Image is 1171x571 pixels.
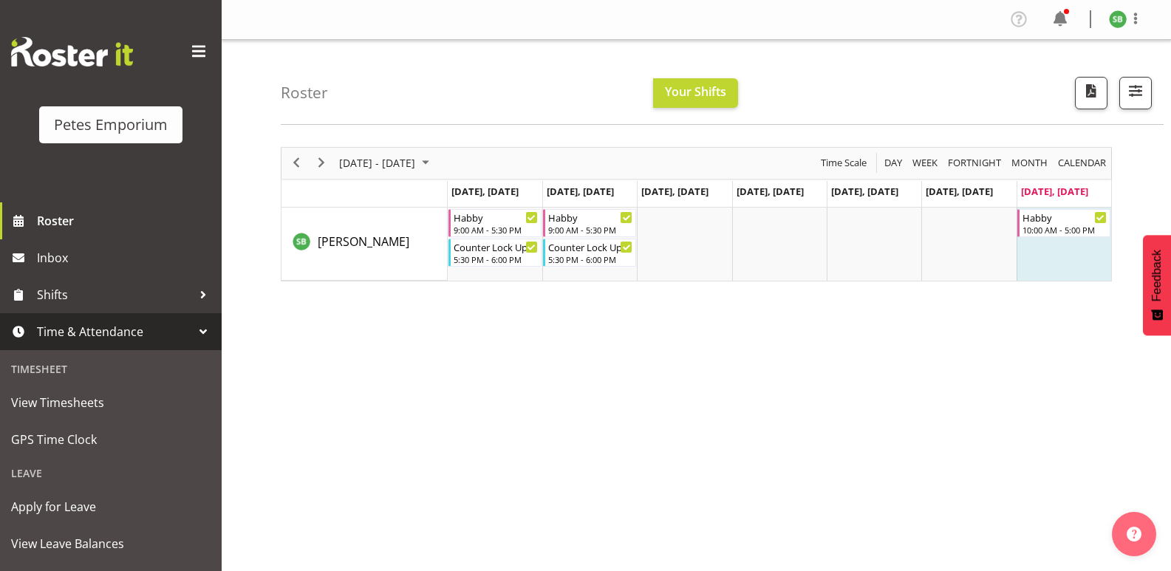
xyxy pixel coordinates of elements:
[548,239,632,254] div: Counter Lock Up
[448,239,542,267] div: Stephanie Burdan"s event - Counter Lock Up Begin From Monday, September 15, 2025 at 5:30:00 PM GM...
[548,210,632,225] div: Habby
[4,421,218,458] a: GPS Time Clock
[281,208,448,281] td: Stephanie Burdan resource
[318,233,409,250] a: [PERSON_NAME]
[831,185,898,198] span: [DATE], [DATE]
[737,185,804,198] span: [DATE], [DATE]
[337,154,436,172] button: September 2025
[11,392,211,414] span: View Timesheets
[543,209,636,237] div: Stephanie Burdan"s event - Habby Begin From Tuesday, September 16, 2025 at 9:00:00 AM GMT+12:00 E...
[4,354,218,384] div: Timesheet
[338,154,417,172] span: [DATE] - [DATE]
[454,210,538,225] div: Habby
[37,321,192,343] span: Time & Attendance
[451,185,519,198] span: [DATE], [DATE]
[281,84,328,101] h4: Roster
[37,247,214,269] span: Inbox
[454,239,538,254] div: Counter Lock Up
[1119,77,1152,109] button: Filter Shifts
[4,384,218,421] a: View Timesheets
[946,154,1003,172] span: Fortnight
[665,83,726,100] span: Your Shifts
[1009,154,1051,172] button: Timeline Month
[1021,185,1088,198] span: [DATE], [DATE]
[448,208,1111,281] table: Timeline Week of September 21, 2025
[4,458,218,488] div: Leave
[641,185,709,198] span: [DATE], [DATE]
[1143,235,1171,335] button: Feedback - Show survey
[4,525,218,562] a: View Leave Balances
[911,154,939,172] span: Week
[334,148,438,179] div: September 15 - 21, 2025
[548,253,632,265] div: 5:30 PM - 6:00 PM
[547,185,614,198] span: [DATE], [DATE]
[1109,10,1127,28] img: stephanie-burden9828.jpg
[37,284,192,306] span: Shifts
[882,154,905,172] button: Timeline Day
[1010,154,1049,172] span: Month
[454,253,538,265] div: 5:30 PM - 6:00 PM
[454,224,538,236] div: 9:00 AM - 5:30 PM
[54,114,168,136] div: Petes Emporium
[1023,210,1107,225] div: Habby
[1056,154,1109,172] button: Month
[819,154,868,172] span: Time Scale
[548,224,632,236] div: 9:00 AM - 5:30 PM
[1017,209,1110,237] div: Stephanie Burdan"s event - Habby Begin From Sunday, September 21, 2025 at 10:00:00 AM GMT+12:00 E...
[4,488,218,525] a: Apply for Leave
[281,147,1112,281] div: Timeline Week of September 21, 2025
[37,210,214,232] span: Roster
[11,533,211,555] span: View Leave Balances
[11,37,133,66] img: Rosterit website logo
[1023,224,1107,236] div: 10:00 AM - 5:00 PM
[543,239,636,267] div: Stephanie Burdan"s event - Counter Lock Up Begin From Tuesday, September 16, 2025 at 5:30:00 PM G...
[926,185,993,198] span: [DATE], [DATE]
[1056,154,1107,172] span: calendar
[11,496,211,518] span: Apply for Leave
[284,148,309,179] div: previous period
[1150,250,1164,301] span: Feedback
[653,78,738,108] button: Your Shifts
[819,154,870,172] button: Time Scale
[1075,77,1107,109] button: Download a PDF of the roster according to the set date range.
[448,209,542,237] div: Stephanie Burdan"s event - Habby Begin From Monday, September 15, 2025 at 9:00:00 AM GMT+12:00 En...
[11,428,211,451] span: GPS Time Clock
[883,154,904,172] span: Day
[910,154,940,172] button: Timeline Week
[287,154,307,172] button: Previous
[312,154,332,172] button: Next
[946,154,1004,172] button: Fortnight
[1127,527,1141,541] img: help-xxl-2.png
[309,148,334,179] div: next period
